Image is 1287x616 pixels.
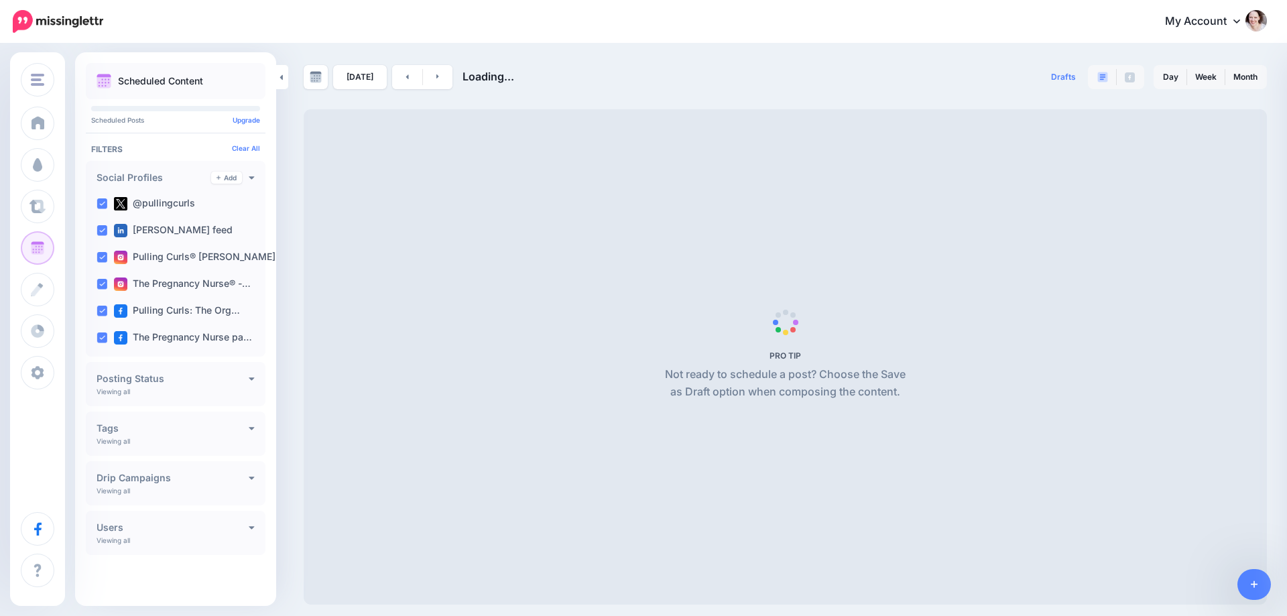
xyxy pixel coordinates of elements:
[1043,65,1084,89] a: Drafts
[310,71,322,83] img: calendar-grey-darker.png
[232,144,260,152] a: Clear All
[114,224,127,237] img: linkedin-square.png
[463,70,514,83] span: Loading...
[1125,72,1135,82] img: facebook-grey-square.png
[114,304,240,318] label: Pulling Curls: The Org…
[660,366,911,401] p: Not ready to schedule a post? Choose the Save as Draft option when composing the content.
[114,278,251,291] label: The Pregnancy Nurse® -…
[114,251,127,264] img: instagram-square.png
[114,331,252,345] label: The Pregnancy Nurse pa…
[114,251,287,264] label: Pulling Curls® [PERSON_NAME] …
[114,331,127,345] img: facebook-square.png
[97,523,249,532] h4: Users
[114,304,127,318] img: facebook-square.png
[211,172,242,184] a: Add
[114,197,127,210] img: twitter-square.png
[1152,5,1267,38] a: My Account
[233,116,260,124] a: Upgrade
[1187,66,1225,88] a: Week
[97,424,249,433] h4: Tags
[333,65,387,89] a: [DATE]
[97,487,130,495] p: Viewing all
[114,224,233,237] label: [PERSON_NAME] feed
[1097,72,1108,82] img: paragraph-boxed.png
[114,278,127,291] img: instagram-square.png
[97,374,249,383] h4: Posting Status
[1155,66,1186,88] a: Day
[97,173,211,182] h4: Social Profiles
[13,10,103,33] img: Missinglettr
[91,117,260,123] p: Scheduled Posts
[1051,73,1076,81] span: Drafts
[97,437,130,445] p: Viewing all
[91,144,260,154] h4: Filters
[1225,66,1266,88] a: Month
[114,197,195,210] label: @pullingcurls
[31,74,44,86] img: menu.png
[97,473,249,483] h4: Drip Campaigns
[118,76,203,86] p: Scheduled Content
[97,536,130,544] p: Viewing all
[97,387,130,395] p: Viewing all
[97,74,111,88] img: calendar.png
[660,351,911,361] h5: PRO TIP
